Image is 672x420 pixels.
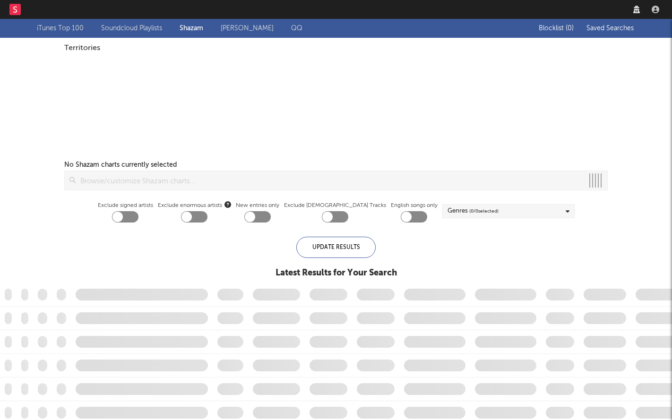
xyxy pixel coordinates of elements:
span: Blocklist [539,25,574,32]
label: Exclude [DEMOGRAPHIC_DATA] Tracks [284,200,386,211]
label: Exclude signed artists [98,200,153,211]
a: QQ [291,23,302,34]
span: Exclude enormous artists [158,200,231,211]
a: Soundcloud Playlists [101,23,162,34]
span: ( 0 ) [566,25,574,32]
a: iTunes Top 100 [37,23,84,34]
div: Latest Results for Your Search [276,267,397,279]
div: No Shazam charts currently selected [64,159,177,171]
span: Saved Searches [586,25,636,32]
a: [PERSON_NAME] [221,23,274,34]
div: Genres [448,206,499,217]
button: Exclude enormous artists [224,200,231,209]
button: Saved Searches [584,25,636,32]
div: Territories [64,43,608,54]
label: New entries only [236,200,279,211]
label: English songs only [391,200,438,211]
div: Update Results [296,237,376,258]
span: ( 0 / 0 selected) [469,206,499,217]
input: Browse/customize Shazam charts... [76,171,584,190]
